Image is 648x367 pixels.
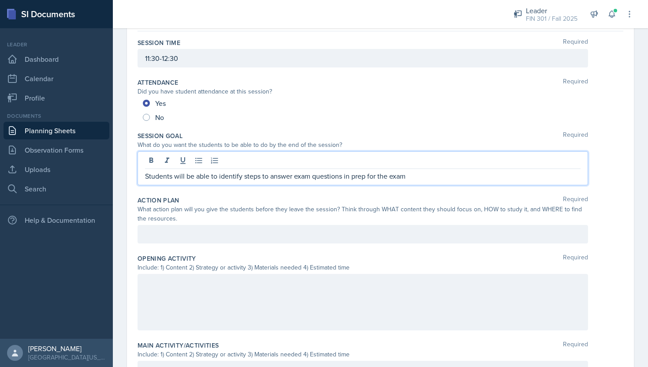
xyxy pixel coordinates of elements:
[4,161,109,178] a: Uploads
[4,122,109,139] a: Planning Sheets
[138,341,219,350] label: Main Activity/Activities
[4,211,109,229] div: Help & Documentation
[138,263,588,272] div: Include: 1) Content 2) Strategy or activity 3) Materials needed 4) Estimated time
[145,53,581,64] p: 11:30-12:30
[4,41,109,49] div: Leader
[138,254,196,263] label: Opening Activity
[4,112,109,120] div: Documents
[526,5,577,16] div: Leader
[138,350,588,359] div: Include: 1) Content 2) Strategy or activity 3) Materials needed 4) Estimated time
[563,38,588,47] span: Required
[138,131,182,140] label: Session Goal
[155,113,164,122] span: No
[563,254,588,263] span: Required
[4,70,109,87] a: Calendar
[138,87,588,96] div: Did you have student attendance at this session?
[138,140,588,150] div: What do you want the students to be able to do by the end of the session?
[145,171,581,181] p: Students will be able to identify steps to answer exam questions in prep for the exam
[138,78,179,87] label: Attendance
[4,180,109,198] a: Search
[138,196,179,205] label: Action Plan
[138,38,180,47] label: Session Time
[4,141,109,159] a: Observation Forms
[563,78,588,87] span: Required
[563,341,588,350] span: Required
[563,196,588,205] span: Required
[28,353,106,362] div: [GEOGRAPHIC_DATA][US_STATE] in [GEOGRAPHIC_DATA]
[4,50,109,68] a: Dashboard
[28,344,106,353] div: [PERSON_NAME]
[4,89,109,107] a: Profile
[563,131,588,140] span: Required
[526,14,577,23] div: FIN 301 / Fall 2025
[138,205,588,223] div: What action plan will you give the students before they leave the session? Think through WHAT con...
[155,99,166,108] span: Yes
